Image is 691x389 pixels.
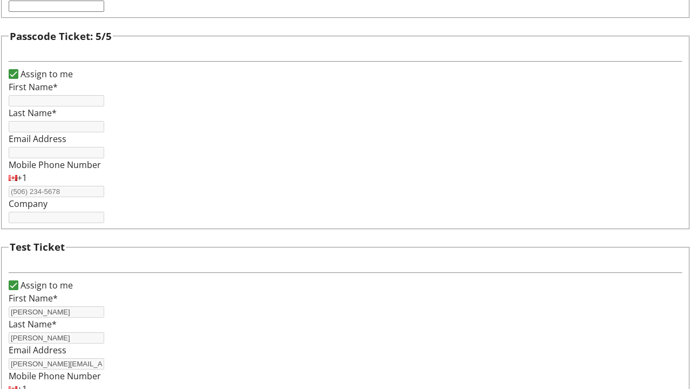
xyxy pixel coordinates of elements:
[18,279,73,292] label: Assign to me
[9,133,66,145] label: Email Address
[9,344,66,356] label: Email Address
[10,29,112,44] h3: Passcode Ticket: 5/5
[10,239,65,254] h3: Test Ticket
[9,318,57,330] label: Last Name*
[9,186,104,197] input: (506) 234-5678
[9,370,101,382] label: Mobile Phone Number
[9,107,57,119] label: Last Name*
[9,198,48,210] label: Company
[9,159,101,171] label: Mobile Phone Number
[9,81,58,93] label: First Name*
[18,68,73,81] label: Assign to me
[9,292,58,304] label: First Name*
